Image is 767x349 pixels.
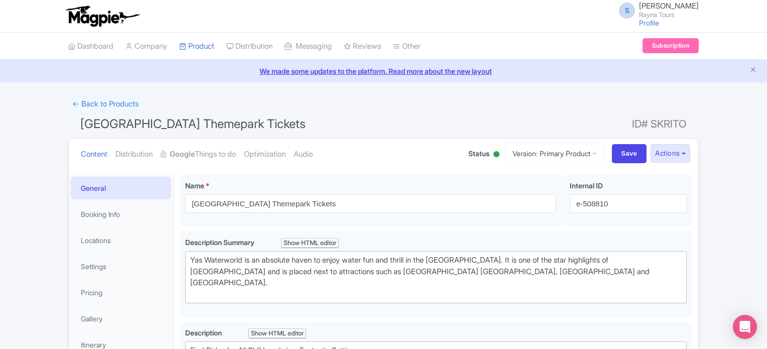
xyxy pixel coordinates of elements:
a: GoogleThings to do [161,139,236,170]
a: Dashboard [68,33,113,60]
span: Description Summary [185,238,256,247]
span: Name [185,181,204,190]
span: Internal ID [570,181,603,190]
a: Pricing [71,281,171,304]
div: Active [491,147,501,163]
span: ID# SKRITO [632,114,687,134]
span: [PERSON_NAME] [639,1,699,11]
a: Content [81,139,107,170]
a: Settings [71,255,171,278]
div: Open Intercom Messenger [733,315,757,339]
a: Product [179,33,214,60]
a: S [PERSON_NAME] Rayna Tours [613,2,699,18]
a: Messaging [285,33,332,60]
a: Booking Info [71,203,171,225]
div: Show HTML editor [248,328,306,339]
a: Other [393,33,421,60]
img: logo-ab69f6fb50320c5b225c76a69d11143b.png [63,5,141,27]
button: Close announcement [749,65,757,76]
a: We made some updates to the platform. Read more about the new layout [6,66,761,76]
a: Distribution [226,33,273,60]
span: Status [468,148,489,159]
a: Reviews [344,33,381,60]
a: Optimization [244,139,286,170]
a: Gallery [71,307,171,330]
a: Company [125,33,167,60]
div: Show HTML editor [281,238,339,249]
span: S [619,3,635,19]
span: Description [185,328,223,337]
input: Save [612,144,647,163]
button: Actions [651,144,690,163]
a: Version: Primary Product [505,144,604,163]
a: Audio [294,139,313,170]
a: Subscription [643,38,699,53]
strong: Google [170,149,195,160]
small: Rayna Tours [639,12,699,18]
div: Yas Waterworld is an absolute haven to enjoy water fun and thrill in the [GEOGRAPHIC_DATA]. It is... [190,255,682,300]
a: General [71,177,171,199]
span: [GEOGRAPHIC_DATA] Themepark Tickets [80,117,306,131]
a: Profile [639,19,659,27]
a: Distribution [115,139,153,170]
a: ← Back to Products [68,94,143,114]
a: Locations [71,229,171,252]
